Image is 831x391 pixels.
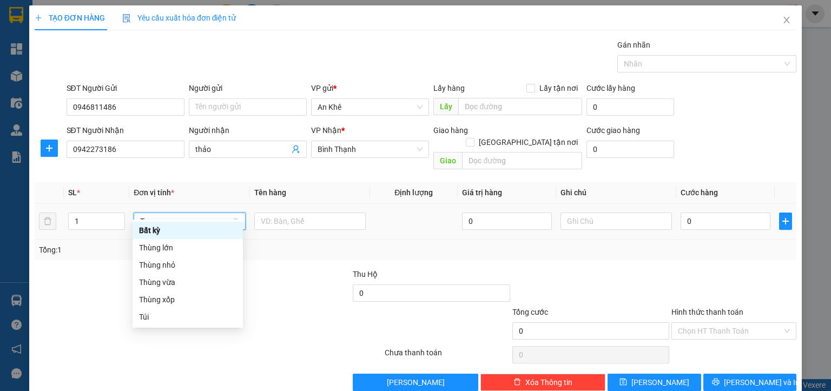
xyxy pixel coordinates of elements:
[122,14,131,23] img: icon
[189,82,307,94] div: Người gửi
[535,82,582,94] span: Lấy tận nơi
[780,217,792,226] span: plus
[139,224,236,236] div: Bất kỳ
[133,222,243,239] div: Bất kỳ
[133,291,243,308] div: Thùng xốp
[139,311,236,323] div: Túi
[462,213,552,230] input: 0
[619,378,627,387] span: save
[681,188,718,197] span: Cước hàng
[122,14,236,22] span: Yêu cầu xuất hóa đơn điện tử
[35,14,42,22] span: plus
[474,136,582,148] span: [GEOGRAPHIC_DATA] tận nơi
[139,276,236,288] div: Thùng vừa
[433,152,462,169] span: Giao
[394,188,433,197] span: Định lượng
[586,84,635,92] label: Cước lấy hàng
[318,141,423,157] span: Bình Thạnh
[586,126,640,135] label: Cước giao hàng
[133,308,243,326] div: Túi
[39,213,56,230] button: delete
[703,374,797,391] button: printer[PERSON_NAME] và In
[39,244,321,256] div: Tổng: 1
[617,41,650,49] label: Gán nhãn
[458,98,582,115] input: Dọc đường
[68,188,77,197] span: SL
[433,98,458,115] span: Lấy
[41,140,58,157] button: plus
[35,14,105,22] span: TẠO ĐƠN HÀNG
[133,256,243,274] div: Thùng nhỏ
[782,16,791,24] span: close
[462,188,502,197] span: Giá trị hàng
[608,374,701,391] button: save[PERSON_NAME]
[254,213,366,230] input: VD: Bàn, Ghế
[41,144,57,153] span: plus
[67,82,184,94] div: SĐT Người Gửi
[512,308,548,316] span: Tổng cước
[254,188,286,197] span: Tên hàng
[353,374,478,391] button: [PERSON_NAME]
[433,84,465,92] span: Lấy hàng
[631,376,689,388] span: [PERSON_NAME]
[139,259,236,271] div: Thùng nhỏ
[586,98,674,116] input: Cước lấy hàng
[67,124,184,136] div: SĐT Người Nhận
[560,213,672,230] input: Ghi Chú
[139,242,236,254] div: Thùng lớn
[779,213,792,230] button: plus
[480,374,605,391] button: deleteXóa Thông tin
[353,270,378,279] span: Thu Hộ
[292,145,300,154] span: user-add
[133,274,243,291] div: Thùng vừa
[462,152,582,169] input: Dọc đường
[134,188,174,197] span: Đơn vị tính
[586,141,674,158] input: Cước giao hàng
[433,126,468,135] span: Giao hàng
[771,5,802,36] button: Close
[671,308,743,316] label: Hình thức thanh toán
[311,82,429,94] div: VP gửi
[724,376,800,388] span: [PERSON_NAME] và In
[311,126,341,135] span: VP Nhận
[384,347,511,366] div: Chưa thanh toán
[318,99,423,115] span: An Khê
[387,376,445,388] span: [PERSON_NAME]
[712,378,720,387] span: printer
[513,378,521,387] span: delete
[525,376,572,388] span: Xóa Thông tin
[556,182,676,203] th: Ghi chú
[189,124,307,136] div: Người nhận
[133,239,243,256] div: Thùng lớn
[139,294,236,306] div: Thùng xốp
